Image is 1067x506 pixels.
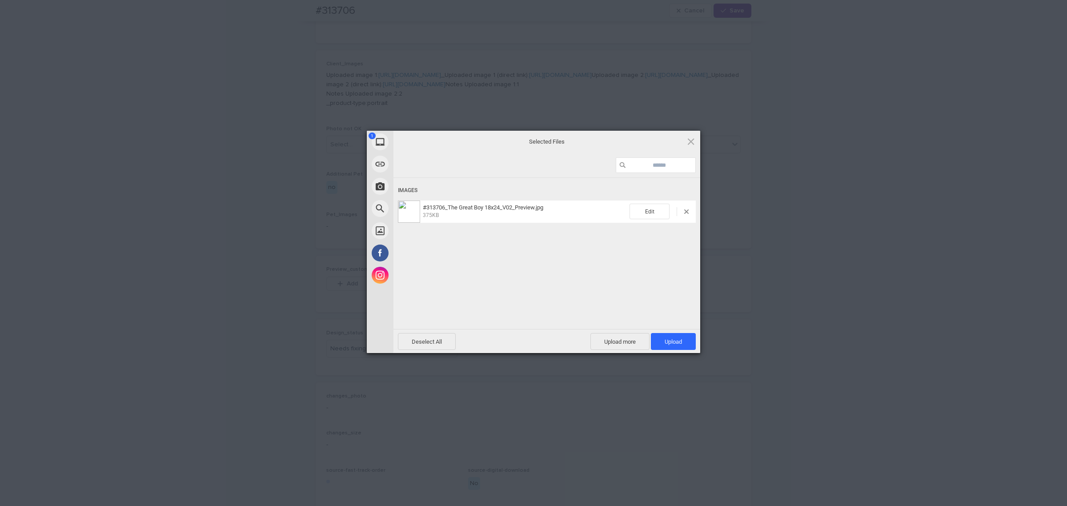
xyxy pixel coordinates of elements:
[369,133,376,139] span: 1
[398,182,696,199] div: Images
[398,333,456,350] span: Deselect All
[590,333,650,350] span: Upload more
[367,153,473,175] div: Link (URL)
[367,197,473,220] div: Web Search
[367,264,473,286] div: Instagram
[630,204,670,219] span: Edit
[367,175,473,197] div: Take Photo
[665,338,682,345] span: Upload
[398,201,420,223] img: 85b5a6ae-ca27-46e7-9a70-3a84f11cee9c
[423,204,543,211] span: #313706_The Great Boy 18x24_V02_Preview.jpg
[367,131,473,153] div: My Device
[367,242,473,264] div: Facebook
[367,220,473,242] div: Unsplash
[420,204,630,219] span: #313706_The Great Boy 18x24_V02_Preview.jpg
[423,212,439,218] span: 375KB
[686,137,696,146] span: Click here or hit ESC to close picker
[651,333,696,350] span: Upload
[458,138,636,146] span: Selected Files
